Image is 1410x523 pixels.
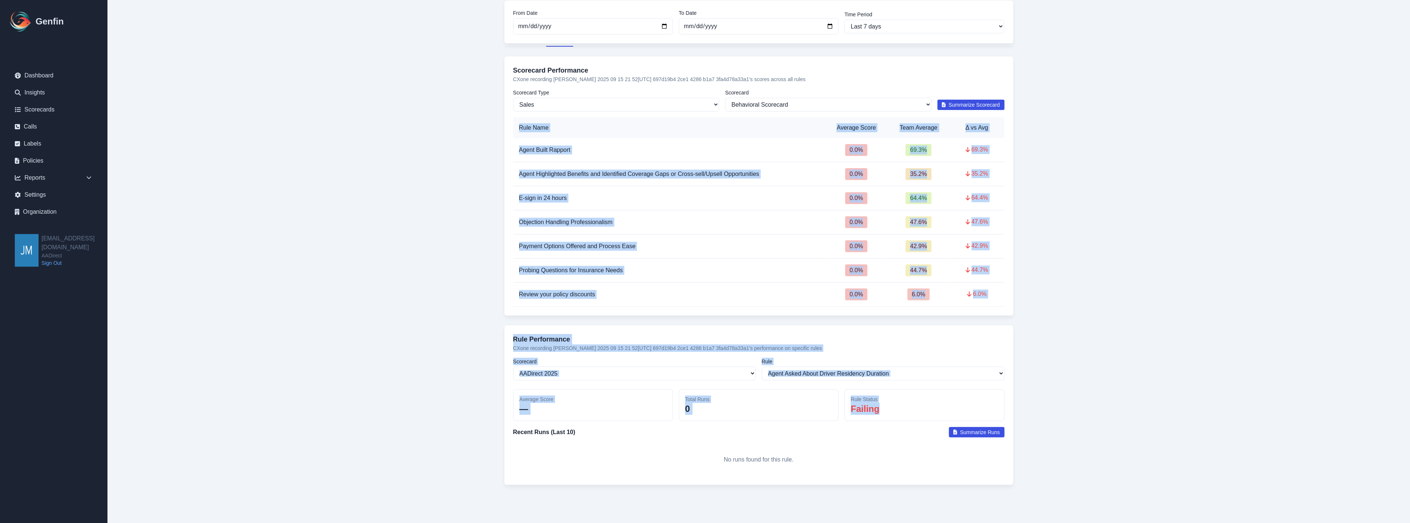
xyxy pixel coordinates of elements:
[519,171,759,177] span: Agent Highlighted Benefits and Identified Coverage Gaps or Cross-sell/Upsell Opportunities
[519,195,567,201] span: E-sign in 24 hours
[36,16,64,27] h1: Genfin
[9,204,99,219] a: Organization
[949,101,1000,109] span: Summarize Scorecard
[42,252,107,259] span: AADirect
[513,334,1005,344] h3: Rule Performance
[519,267,623,273] span: Probing Questions for Insurance Needs
[9,119,99,134] a: Calls
[949,427,1005,437] button: Summarize Runs
[42,234,107,252] h2: [EMAIL_ADDRESS][DOMAIN_NAME]
[906,240,931,252] span: 42.9 %
[520,403,667,415] p: —
[520,396,667,403] p: Average Score
[9,136,99,151] a: Labels
[825,117,888,138] th: Average Score
[966,145,988,154] span: 69.3 %
[679,9,839,17] label: To Date
[845,144,867,156] span: 0.0 %
[845,216,867,228] span: 0.0 %
[960,429,1000,436] span: Summarize Runs
[513,443,1005,476] div: No runs found for this rule.
[906,144,931,156] span: 69.3 %
[519,243,636,249] span: Payment Options Offered and Process Ease
[906,216,931,228] span: 47.6 %
[762,358,1005,365] label: Rule
[966,266,988,274] span: 44.7 %
[845,289,867,300] span: 0.0 %
[519,147,571,153] span: Agent Built Rapport
[685,396,832,403] p: Total Runs
[685,403,832,415] p: 0
[845,264,867,276] span: 0.0 %
[845,11,1004,18] label: Time Period
[9,85,99,100] a: Insights
[949,117,1004,138] th: Δ vs Avg
[519,219,613,225] span: Objection Handling Professionalism
[513,76,1005,83] p: CXone recording [PERSON_NAME] 2025 09 15 21 52[UTC] 697d19b4 2ce1 4286 b1a7 3fa4d78a33a1 's score...
[888,117,949,138] th: Team Average
[966,241,988,250] span: 42.9 %
[513,117,825,138] th: Rule Name
[9,170,99,185] div: Reports
[513,89,720,96] label: Scorecard Type
[725,89,932,96] label: Scorecard
[513,9,673,17] label: From Date
[15,234,39,267] img: jmendoza@aadirect.com
[513,65,1005,76] h3: Scorecard Performance
[9,68,99,83] a: Dashboard
[908,289,930,300] span: 6.0 %
[845,192,867,204] span: 0.0 %
[845,168,867,180] span: 0.0 %
[9,102,99,117] a: Scorecards
[42,259,107,267] a: Sign Out
[513,344,1005,352] p: CXone recording [PERSON_NAME] 2025 09 15 21 52[UTC] 697d19b4 2ce1 4286 b1a7 3fa4d78a33a1 's perfo...
[9,10,33,33] img: Logo
[9,153,99,168] a: Policies
[851,396,998,403] p: Rule Status
[851,403,998,415] p: Failing
[845,240,867,252] span: 0.0 %
[906,192,931,204] span: 64.4 %
[938,100,1005,110] button: Summarize Scorecard
[966,193,988,202] span: 64.4 %
[9,187,99,202] a: Settings
[966,169,988,178] span: 35.2 %
[906,168,931,180] span: 35.2 %
[906,264,931,276] span: 44.7 %
[967,290,986,299] span: 6.0 %
[519,291,595,297] span: Review your policy discounts
[513,428,575,437] h4: Recent Runs (Last 10)
[513,358,756,365] label: Scorecard
[966,217,988,226] span: 47.6 %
